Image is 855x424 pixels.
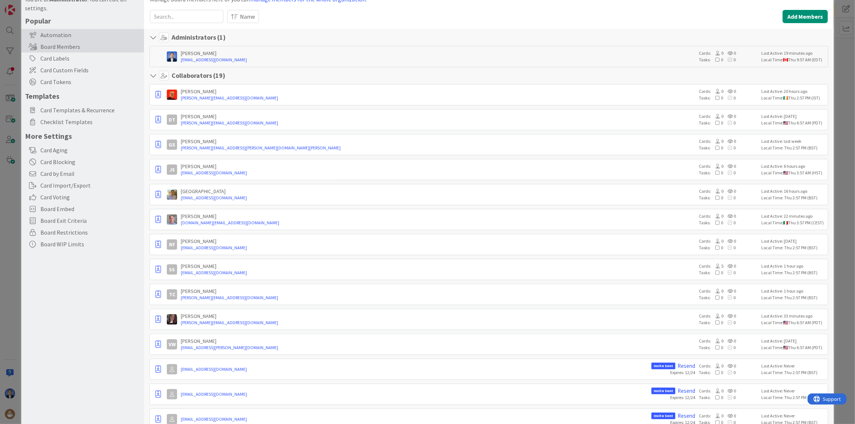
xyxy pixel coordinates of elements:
[761,269,826,276] div: Local Time: Thu 2:57 PM (BST)
[761,188,826,195] div: Last Active: 16 hours ago
[167,51,177,62] img: DP
[761,57,826,63] div: Local Time: Thu 9:57 AM (EDT)
[699,388,758,394] div: Cards:
[699,244,758,251] div: Tasks:
[761,244,826,251] div: Local Time: Thu 2:57 PM (BST)
[25,91,140,101] h5: Templates
[711,413,723,418] span: 0
[651,413,675,419] span: Invite Sent
[699,163,758,170] div: Cards:
[699,313,758,319] div: Cards:
[699,263,758,269] div: Cards:
[21,29,144,41] div: Automation
[711,320,723,325] span: 0
[761,238,826,244] div: Last Active: [DATE]
[181,416,648,423] a: [EMAIL_ADDRESS][DOMAIN_NAME]
[213,71,225,80] span: ( 19 )
[181,50,695,57] div: [PERSON_NAME]
[723,295,736,300] span: 0
[172,33,226,41] h4: Administrators
[699,269,758,276] div: Tasks:
[761,313,826,319] div: Last Active: 33 minutes ago
[723,238,736,244] span: 0
[181,269,695,276] a: [EMAIL_ADDRESS][DOMAIN_NAME]
[181,263,695,269] div: [PERSON_NAME]
[181,120,695,126] a: [PERSON_NAME][EMAIL_ADDRESS][DOMAIN_NAME]
[761,138,826,145] div: Last Active: last week
[240,12,255,21] span: Name
[711,263,723,269] span: 5
[723,50,736,56] span: 0
[761,388,826,394] div: Last Active: Never
[761,213,826,220] div: Last Active: 22 minutes ago
[723,320,736,325] span: 0
[40,106,140,115] span: Card Templates & Recurrence
[761,263,826,269] div: Last Active: 1 hour ago
[711,145,723,151] span: 0
[40,216,140,225] span: Board Exit Criteria
[172,72,225,80] h4: Collaborators
[723,270,736,275] span: 0
[723,213,736,219] span: 0
[723,388,736,394] span: 0
[761,338,826,344] div: Last Active: [DATE]
[167,90,177,100] img: CP
[711,270,723,275] span: 0
[761,95,826,101] div: Local Time: Thu 2:57 PM (IST)
[761,163,826,170] div: Last Active: 6 hours ago
[723,88,736,94] span: 0
[783,346,788,349] img: us.png
[167,339,177,349] div: VW
[723,188,736,194] span: 0
[761,294,826,301] div: Local Time: Thu 2:57 PM (BST)
[783,221,788,225] img: it.png
[699,145,758,151] div: Tasks:
[723,145,736,151] span: 0
[181,338,695,344] div: [PERSON_NAME]
[21,41,144,52] div: Board Members
[711,163,723,169] span: 0
[711,295,723,300] span: 0
[181,195,695,201] a: [EMAIL_ADDRESS][DOMAIN_NAME]
[723,363,736,369] span: 0
[670,369,695,376] div: Expires: 12/24
[783,58,788,62] img: ca.png
[699,344,758,351] div: Tasks:
[699,238,758,244] div: Cards:
[723,195,736,200] span: 0
[21,52,144,64] div: Card Labels
[783,96,788,100] img: ie.png
[181,138,695,145] div: [PERSON_NAME]
[699,57,758,63] div: Tasks:
[711,138,723,144] span: 0
[699,213,758,220] div: Cards:
[783,121,788,125] img: us.png
[711,395,723,400] span: 0
[723,395,736,400] span: 0
[723,120,736,126] span: 0
[21,180,144,191] div: Card Import/Export
[699,220,758,226] div: Tasks:
[651,388,675,394] span: Invite Sent
[181,244,695,251] a: [EMAIL_ADDRESS][DOMAIN_NAME]
[15,1,33,10] span: Support
[711,220,723,225] span: 0
[711,188,723,194] span: 0
[761,145,826,151] div: Local Time: Thu 2:57 PM (BST)
[181,213,695,220] div: [PERSON_NAME]
[783,171,788,175] img: us.png
[670,394,695,401] div: Expires: 12/24
[761,120,826,126] div: Local Time: Thu 6:57 AM (PDT)
[181,163,695,170] div: [PERSON_NAME]
[723,57,736,62] span: 0
[723,313,736,319] span: 0
[181,238,695,244] div: [PERSON_NAME]
[711,245,723,250] span: 0
[723,113,736,119] span: 0
[40,66,140,75] span: Card Custom Fields
[711,363,723,369] span: 0
[167,314,177,325] img: TD
[167,139,177,150] div: GS
[723,338,736,344] span: 0
[761,363,826,369] div: Last Active: Never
